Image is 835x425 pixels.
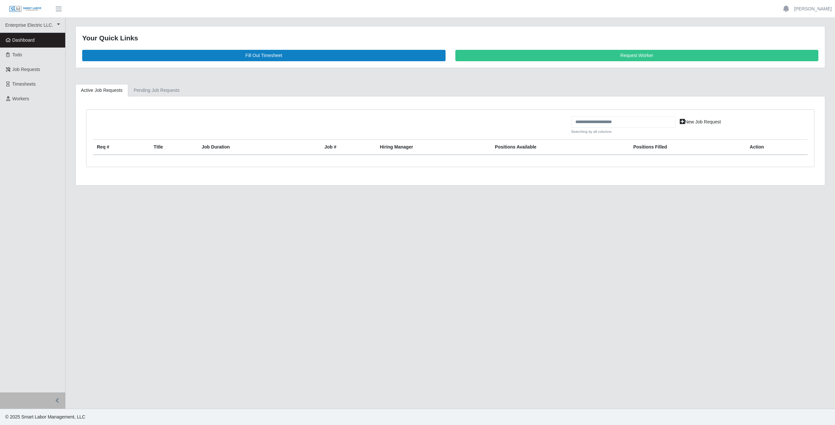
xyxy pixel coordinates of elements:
[571,129,676,135] small: Searching by all columns
[794,6,832,12] a: [PERSON_NAME]
[128,84,185,97] a: Pending Job Requests
[376,140,491,155] th: Hiring Manager
[82,33,818,43] div: Your Quick Links
[12,37,35,43] span: Dashboard
[455,50,819,61] a: Request Worker
[150,140,198,155] th: Title
[629,140,746,155] th: Positions Filled
[198,140,298,155] th: Job Duration
[491,140,629,155] th: Positions Available
[93,140,150,155] th: Req #
[9,6,42,13] img: SLM Logo
[321,140,376,155] th: Job #
[12,81,36,87] span: Timesheets
[12,96,29,101] span: Workers
[12,52,22,57] span: Todo
[746,140,808,155] th: Action
[676,116,725,128] a: New Job Request
[82,50,446,61] a: Fill Out Timesheet
[75,84,128,97] a: Active Job Requests
[12,67,40,72] span: Job Requests
[5,414,85,419] span: © 2025 Smart Labor Management, LLC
